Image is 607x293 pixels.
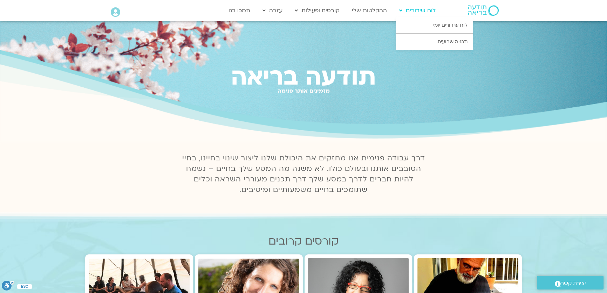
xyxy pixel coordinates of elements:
[348,4,390,17] a: ההקלטות שלי
[468,5,499,16] img: תודעה בריאה
[537,276,603,289] a: יצירת קשר
[396,4,439,17] a: לוח שידורים
[178,153,429,195] p: דרך עבודה פנימית אנו מחזקים את היכולת שלנו ליצור שינוי בחיינו, בחיי הסובבים אותנו ובעולם כולו. לא...
[259,4,286,17] a: עזרה
[291,4,343,17] a: קורסים ופעילות
[396,34,473,50] a: תכניה שבועית
[225,4,254,17] a: תמכו בנו
[85,235,522,247] h2: קורסים קרובים
[396,17,473,33] a: לוח שידורים יומי
[561,279,586,288] span: יצירת קשר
